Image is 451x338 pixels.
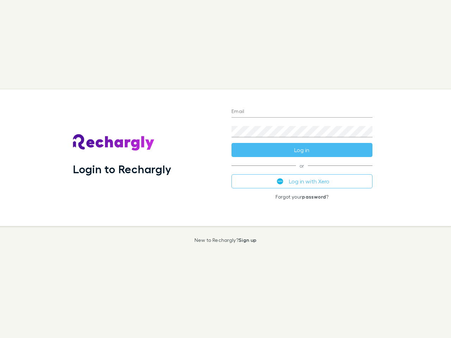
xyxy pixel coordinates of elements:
h1: Login to Rechargly [73,162,171,176]
img: Rechargly's Logo [73,134,155,151]
button: Log in with Xero [231,174,372,188]
img: Xero's logo [277,178,283,184]
button: Log in [231,143,372,157]
a: password [302,194,326,200]
a: Sign up [239,237,257,243]
p: New to Rechargly? [194,237,257,243]
p: Forgot your ? [231,194,372,200]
